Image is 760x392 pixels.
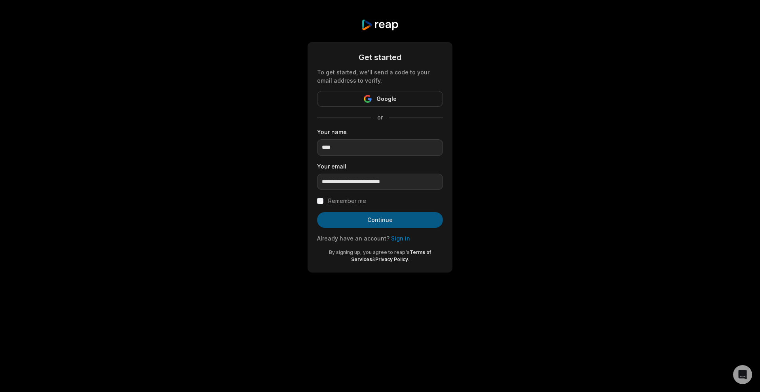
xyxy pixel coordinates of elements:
button: Google [317,91,443,107]
div: Get started [317,51,443,63]
div: To get started, we'll send a code to your email address to verify. [317,68,443,85]
label: Your name [317,128,443,136]
a: Privacy Policy [375,256,408,262]
div: Open Intercom Messenger [733,365,752,384]
a: Sign in [391,235,410,242]
label: Your email [317,162,443,170]
span: Google [376,94,397,104]
span: & [372,256,375,262]
label: Remember me [328,196,366,206]
img: reap [361,19,399,31]
span: By signing up, you agree to reap's [329,249,410,255]
span: . [408,256,409,262]
span: Already have an account? [317,235,389,242]
button: Continue [317,212,443,228]
span: or [371,113,389,121]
